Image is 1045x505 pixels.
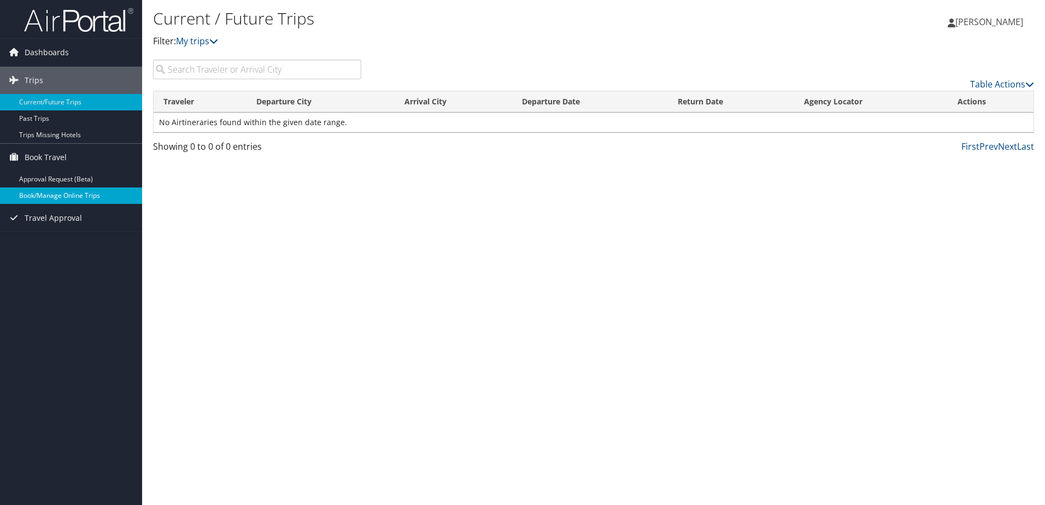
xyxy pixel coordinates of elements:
a: Last [1017,140,1034,152]
span: Book Travel [25,144,67,171]
span: Trips [25,67,43,94]
a: [PERSON_NAME] [948,5,1034,38]
img: airportal-logo.png [24,7,133,33]
a: Table Actions [970,78,1034,90]
th: Agency Locator: activate to sort column ascending [794,91,948,113]
span: [PERSON_NAME] [955,16,1023,28]
th: Arrival City: activate to sort column ascending [395,91,512,113]
input: Search Traveler or Arrival City [153,60,361,79]
th: Traveler: activate to sort column ascending [154,91,246,113]
a: My trips [176,35,218,47]
a: First [961,140,979,152]
td: No Airtineraries found within the given date range. [154,113,1034,132]
span: Travel Approval [25,204,82,232]
p: Filter: [153,34,741,49]
th: Return Date: activate to sort column ascending [668,91,794,113]
a: Prev [979,140,998,152]
th: Departure Date: activate to sort column descending [512,91,667,113]
a: Next [998,140,1017,152]
span: Dashboards [25,39,69,66]
th: Departure City: activate to sort column ascending [246,91,395,113]
th: Actions [948,91,1034,113]
div: Showing 0 to 0 of 0 entries [153,140,361,158]
h1: Current / Future Trips [153,7,741,30]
